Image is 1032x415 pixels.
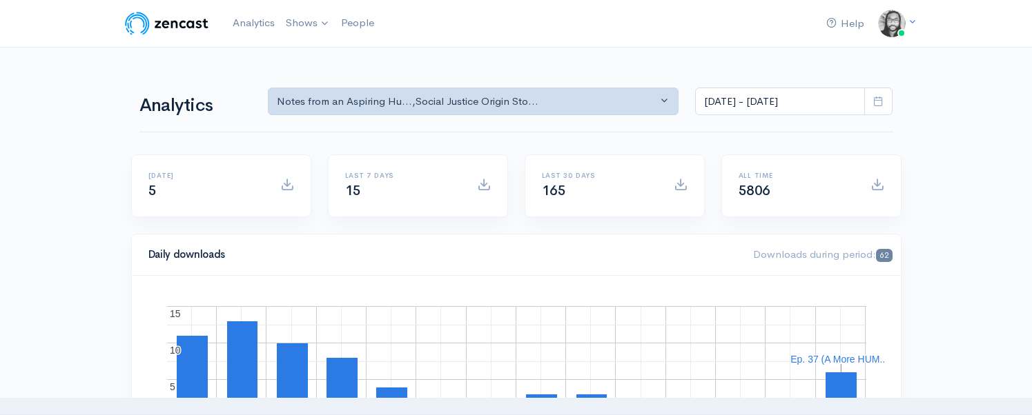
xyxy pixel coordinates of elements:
div: Notes from an Aspiring Hu... , Social Justice Origin Sto... [277,94,658,110]
span: 5806 [739,182,770,199]
h6: Last 7 days [345,172,460,179]
text: 10 [170,345,181,356]
a: People [335,8,380,38]
text: Ep. 37 (A More HUM...) [790,354,890,365]
img: ... [878,10,906,37]
h6: All time [739,172,854,179]
span: 62 [876,249,892,262]
text: 5 [170,381,175,392]
img: ZenCast Logo [123,10,211,37]
h1: Analytics [139,96,251,116]
h6: Last 30 days [542,172,657,179]
input: analytics date range selector [695,88,865,116]
span: 165 [542,182,566,199]
button: Notes from an Aspiring Hu..., Social Justice Origin Sto... [268,88,679,116]
h4: Daily downloads [148,249,737,261]
a: Analytics [227,8,280,38]
a: Help [821,9,870,39]
span: Downloads during period: [753,247,892,261]
h6: [DATE] [148,172,264,179]
text: 15 [170,308,181,319]
span: 5 [148,182,157,199]
a: Shows [280,8,335,39]
span: 15 [345,182,361,199]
